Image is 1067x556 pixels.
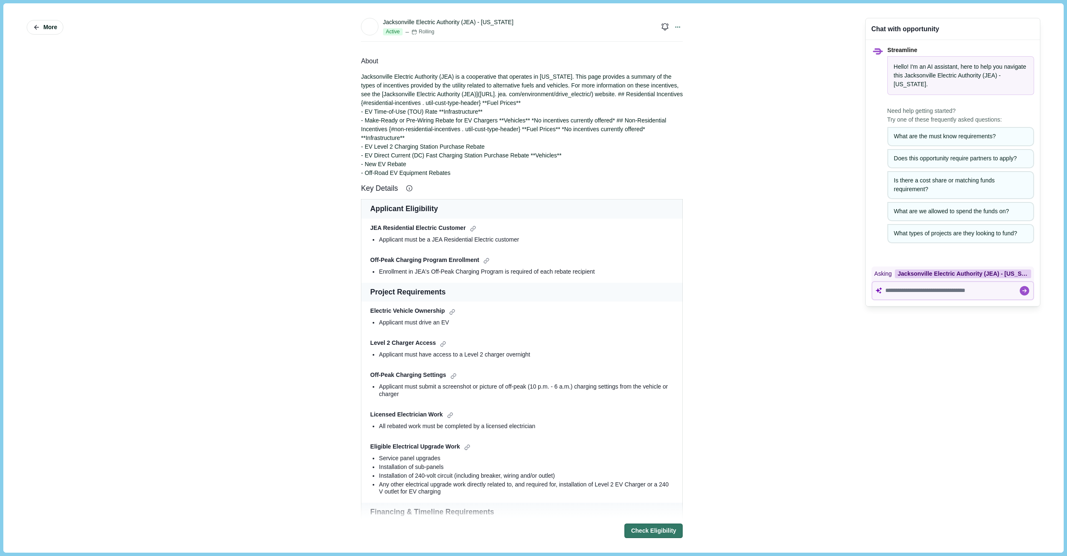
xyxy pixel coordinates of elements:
[379,236,674,244] div: Applicant must be a JEA Residential Electric customer
[887,202,1034,221] button: What are we allowed to spend the funds on?
[361,283,683,302] td: Project Requirements
[887,149,1034,168] button: Does this opportunity require partners to apply?
[379,383,674,398] div: Applicant must submit a screenshot or picture of off-peak (10 p.m. - 6 a.m.) charging settings fr...
[370,371,674,380] div: Off-Peak Charging Settings
[894,207,1027,216] div: What are we allowed to spend the funds on?
[887,47,917,53] span: Streamline
[43,24,57,31] span: More
[379,464,674,471] div: Installation of sub-panels
[361,152,561,159] span: - EV Direct Current (DC) Fast Charging Station Purchase Rebate **Vehicles**
[894,63,1026,87] span: Hello! I'm an AI assistant, here to help you navigate this .
[872,267,1034,281] div: Asking
[894,229,1027,238] div: What types of projects are they looking to fund?
[370,339,674,348] div: Level 2 Charger Access
[887,224,1034,243] button: What types of projects are they looking to fund?
[383,18,513,27] div: Jacksonville Electric Authority (JEA) - [US_STATE]
[361,73,683,106] span: Jacksonville Electric Authority (JEA) is a cooperative that operates in [US_STATE]. This page pro...
[894,72,1001,87] span: Jacksonville Electric Authority (JEA) - [US_STATE]
[379,472,674,480] div: Installation of 240-volt circuit (including breaker, wiring and/or outlet)
[894,132,1027,141] div: What are the must know requirements?
[379,319,674,327] div: Applicant must drive an EV
[887,171,1034,199] button: Is there a cost share or matching funds requirement?
[379,481,674,496] div: Any other electrical upgrade work directly related to, and required for, installation of Level 2 ...
[361,183,403,194] span: Key Details
[624,524,683,538] button: Check Eligibility
[411,28,434,36] div: Rolling
[379,351,674,359] div: Applicant must have access to a Level 2 charger overnight
[894,176,1027,194] div: Is there a cost share or matching funds requirement?
[27,20,63,35] button: More
[379,268,674,276] div: Enrollment in JEA's Off-Peak Charging Program is required of each rebate recipient
[361,143,485,150] span: - EV Level 2 Charging Station Purchase Rebate
[379,423,674,430] div: All rebated work must be completed by a licensed electrician
[370,257,674,265] div: Off-Peak Charging Program Enrollment
[361,170,451,176] span: - Off-Road EV Equipment Rebates
[370,224,674,233] div: JEA Residential Electric Customer
[895,269,1031,278] div: Jacksonville Electric Authority (JEA) - [US_STATE]
[361,108,482,115] span: - EV Time-of-Use (TOU) Rate **Infrastructure**
[379,455,674,462] div: Service panel upgrades
[361,199,683,219] td: Applicant Eligibility
[887,107,1034,124] span: Need help getting started? Try one of these frequently asked questions:
[361,161,406,167] span: - New EV Rebate
[370,307,674,316] div: Electric Vehicle Ownership
[894,154,1027,163] div: Does this opportunity require partners to apply?
[370,443,674,452] div: Eligible Electrical Upgrade Work
[361,117,666,141] span: - Make-Ready or Pre-Wiring Rebate for EV Chargers **Vehicles** *No incentives currently offered* ...
[361,56,683,67] div: About
[383,28,403,36] span: Active
[887,127,1034,146] button: What are the must know requirements?
[872,24,939,34] div: Chat with opportunity
[370,411,674,420] div: Licensed Electrician Work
